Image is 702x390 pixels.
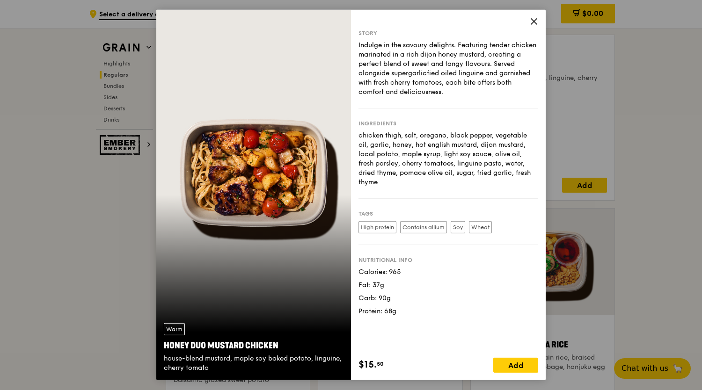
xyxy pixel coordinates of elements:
[358,281,538,290] div: Fat: 37g
[358,307,538,316] div: Protein: 68g
[493,358,538,373] div: Add
[164,354,344,373] div: house-blend mustard, maple soy baked potato, linguine, cherry tomato
[358,256,538,264] div: Nutritional info
[377,360,384,368] span: 50
[358,210,538,217] div: Tags
[400,221,447,233] label: Contains allium
[164,323,185,335] div: Warm
[469,221,492,233] label: Wheat
[358,120,538,127] div: Ingredients
[358,29,538,37] div: Story
[358,41,538,97] div: Indulge in the savoury delights. Featuring tender chicken marinated in a rich dijon honey mustard...
[358,131,538,187] div: chicken thigh, salt, oregano, black pepper, vegetable oil, garlic, honey, hot english mustard, di...
[358,358,377,372] span: $15.
[358,221,396,233] label: High protein
[358,267,538,277] div: Calories: 965
[358,294,538,303] div: Carb: 90g
[451,221,465,233] label: Soy
[164,339,344,352] div: Honey Duo Mustard Chicken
